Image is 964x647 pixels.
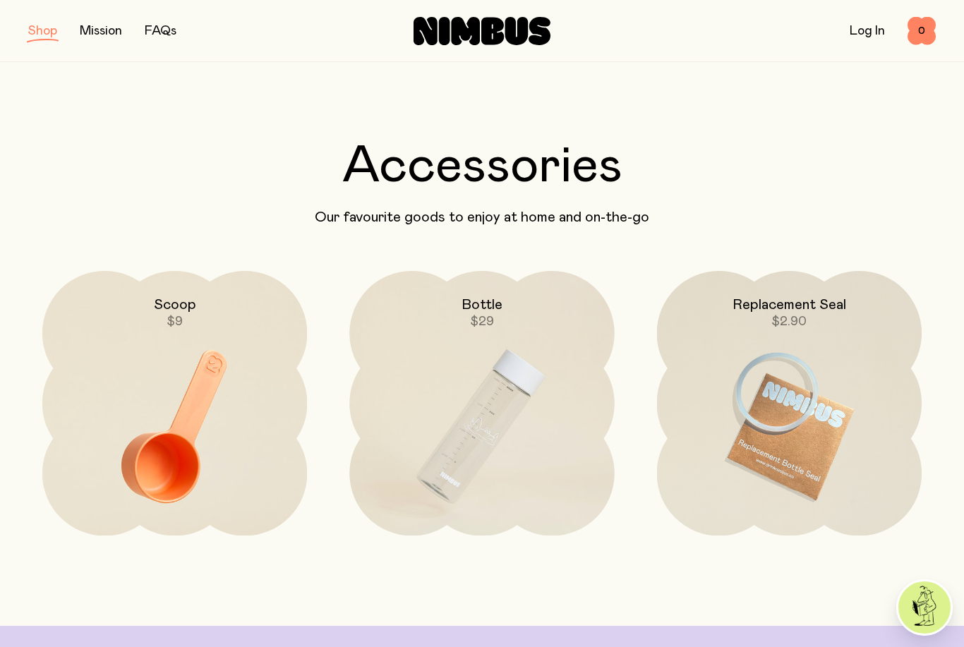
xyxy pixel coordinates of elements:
a: Mission [80,25,122,37]
a: Bottle$29 [349,271,614,536]
p: Our favourite goods to enjoy at home and on-the-go [28,209,936,226]
h2: Accessories [28,141,936,192]
h2: Replacement Seal [733,296,846,313]
button: 0 [908,17,936,45]
a: FAQs [145,25,176,37]
span: $29 [470,315,494,328]
img: agent [898,581,951,634]
a: Log In [850,25,885,37]
a: Scoop$9 [42,271,307,536]
h2: Bottle [462,296,502,313]
span: $2.90 [771,315,807,328]
h2: Scoop [154,296,196,313]
a: Replacement Seal$2.90 [657,271,922,536]
span: $9 [167,315,183,328]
